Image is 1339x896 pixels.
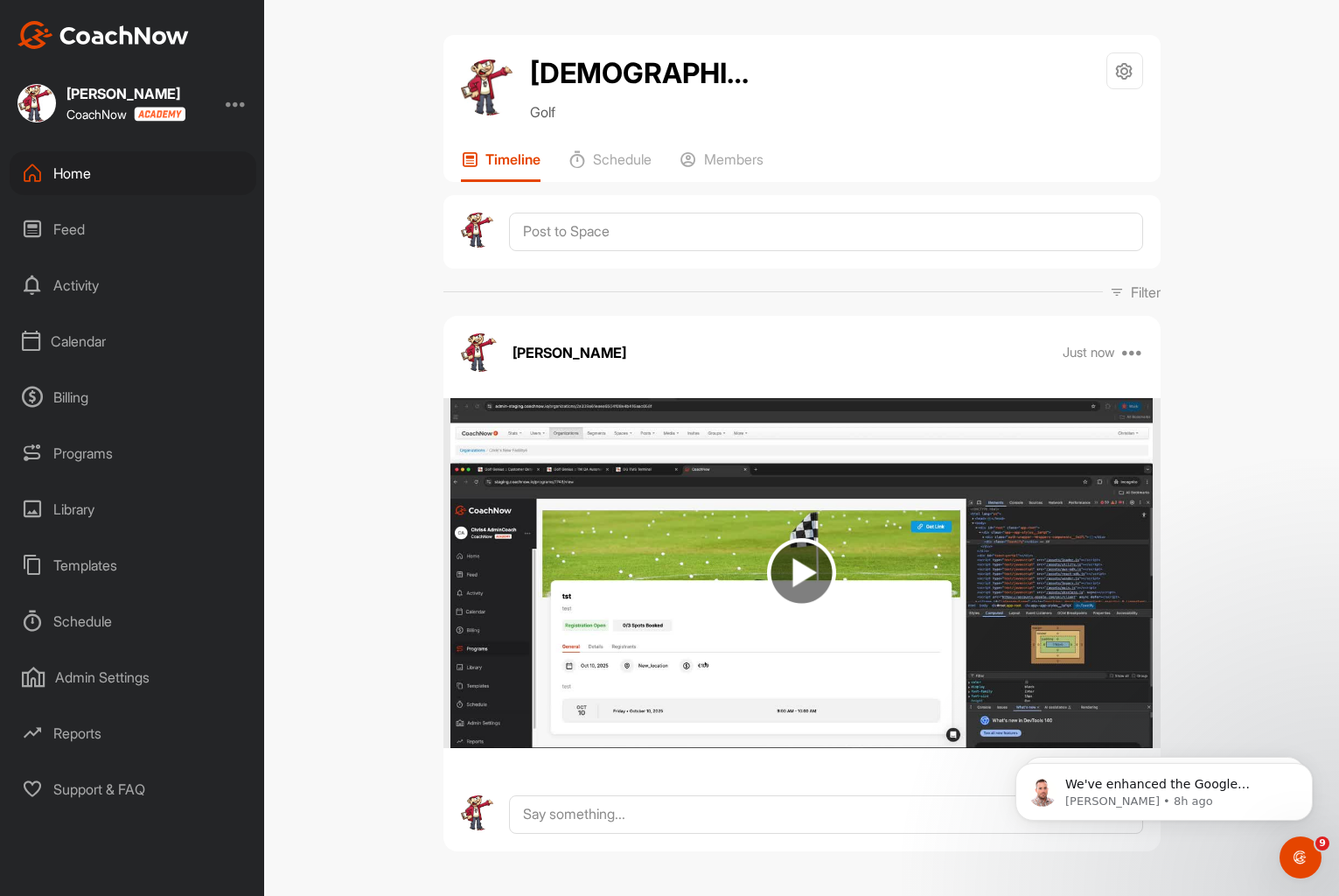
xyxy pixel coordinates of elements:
div: Feed [10,207,256,251]
img: avatar [461,333,499,372]
p: Members [704,150,764,168]
img: play [767,538,836,607]
div: Library [10,487,256,531]
div: [PERSON_NAME] [66,87,185,101]
img: avatar [461,59,517,115]
img: avatar [461,213,497,248]
img: media [450,398,1153,748]
p: Schedule [593,150,652,168]
img: square_ed6c8a9d6dc9b99ded19f0b0f2f404ff.jpg [17,84,56,122]
div: Billing [10,375,256,419]
div: Activity [10,263,256,307]
img: CoachNow acadmey [134,107,185,122]
div: Schedule [10,599,256,643]
iframe: Intercom live chat [1280,836,1322,878]
div: Support & FAQ [10,767,256,811]
img: avatar [461,795,497,831]
p: Just now [1063,344,1115,361]
div: Programs [10,431,256,475]
div: CoachNow [66,107,185,122]
div: Admin Settings [10,655,256,699]
img: CoachNow [17,21,189,49]
p: Message from Alex, sent 8h ago [76,67,302,83]
span: We've enhanced the Google Calendar integration for a more seamless experience. If you haven't lin... [76,51,296,256]
div: Calendar [10,319,256,363]
iframe: Intercom notifications message [989,726,1339,849]
p: [PERSON_NAME] [513,342,626,363]
h2: [DEMOGRAPHIC_DATA] [530,52,766,94]
div: Reports [10,711,256,755]
p: Filter [1131,282,1161,303]
p: Golf [530,101,766,122]
div: Home [10,151,256,195]
div: Templates [10,543,256,587]
p: Timeline [485,150,540,168]
span: 9 [1315,836,1329,850]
